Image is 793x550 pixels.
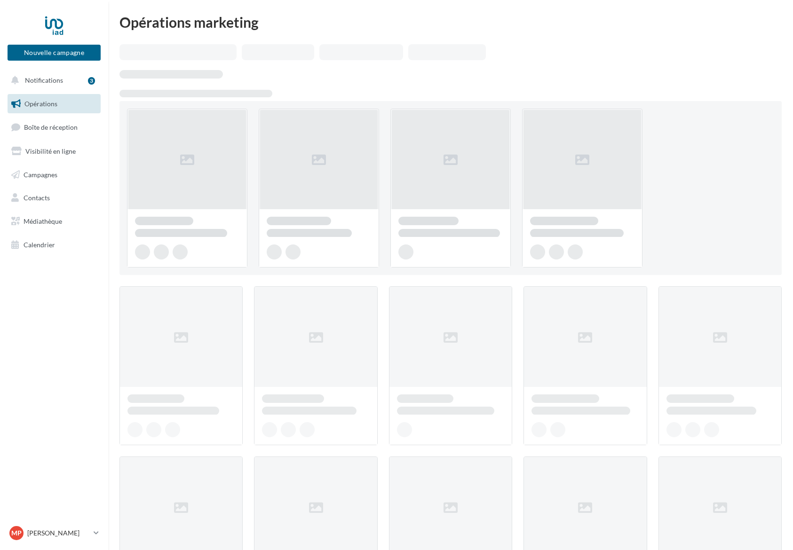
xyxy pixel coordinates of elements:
[25,76,63,84] span: Notifications
[119,15,782,29] div: Opérations marketing
[24,100,57,108] span: Opérations
[6,71,99,90] button: Notifications 3
[24,194,50,202] span: Contacts
[6,141,103,161] a: Visibilité en ligne
[6,188,103,208] a: Contacts
[6,235,103,255] a: Calendrier
[24,170,57,178] span: Campagnes
[8,524,101,542] a: MP [PERSON_NAME]
[27,528,90,538] p: [PERSON_NAME]
[6,94,103,114] a: Opérations
[11,528,22,538] span: MP
[24,241,55,249] span: Calendrier
[8,45,101,61] button: Nouvelle campagne
[24,123,78,131] span: Boîte de réception
[6,117,103,137] a: Boîte de réception
[24,217,62,225] span: Médiathèque
[6,165,103,185] a: Campagnes
[88,77,95,85] div: 3
[6,212,103,231] a: Médiathèque
[25,147,76,155] span: Visibilité en ligne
